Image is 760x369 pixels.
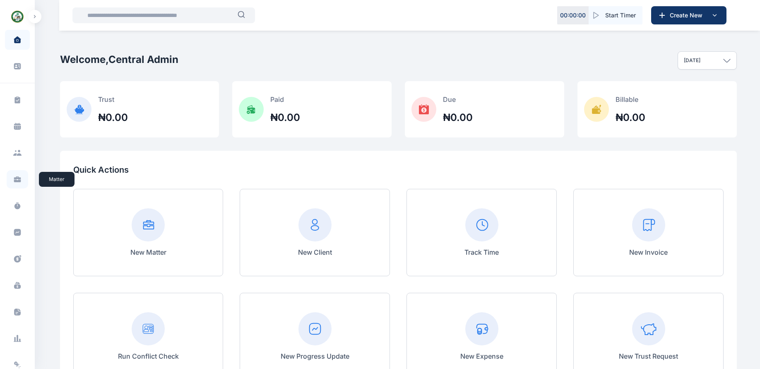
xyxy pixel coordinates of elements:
h2: ₦0.00 [616,111,645,124]
p: New Trust Request [619,351,678,361]
p: Paid [270,94,300,104]
p: New Matter [130,247,166,257]
span: Create New [666,11,709,19]
h2: ₦0.00 [270,111,300,124]
p: Track Time [464,247,499,257]
p: Run Conflict Check [118,351,179,361]
h2: Welcome, Central Admin [60,53,178,66]
h2: ₦0.00 [98,111,128,124]
p: New Expense [460,351,503,361]
h2: ₦0.00 [443,111,473,124]
button: Start Timer [589,6,642,24]
span: Start Timer [605,11,636,19]
p: Billable [616,94,645,104]
p: Quick Actions [73,164,724,176]
p: New Progress Update [281,351,349,361]
p: Trust [98,94,128,104]
p: [DATE] [684,57,700,64]
button: Create New [651,6,726,24]
p: New Client [298,247,332,257]
p: New Invoice [629,247,668,257]
p: Due [443,94,473,104]
p: 00 : 00 : 00 [560,11,586,19]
